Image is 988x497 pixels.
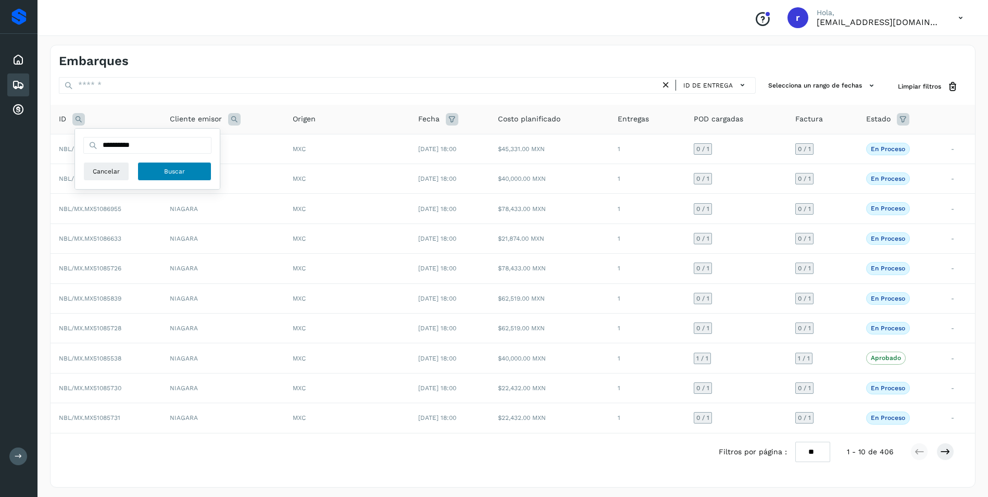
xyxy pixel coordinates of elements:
span: [DATE] 18:00 [418,355,456,362]
span: 0 / 1 [696,176,709,182]
p: En proceso [871,205,905,212]
td: NIAGARA [161,223,284,253]
span: [DATE] 18:00 [418,205,456,213]
p: En proceso [871,414,905,421]
div: Inicio [7,48,29,71]
span: 0 / 1 [798,206,811,212]
button: Limpiar filtros [890,77,967,96]
td: - [943,223,975,253]
td: $62,519.00 MXN [490,314,609,343]
button: Selecciona un rango de fechas [764,77,881,94]
span: NBL/MX.MX51087447 [59,175,120,182]
span: 1 - 10 de 406 [847,446,894,457]
span: NBL/MX.MX51086633 [59,235,121,242]
td: NIAGARA [161,373,284,403]
td: 1 [609,403,685,433]
span: [DATE] 18:00 [418,175,456,182]
span: [DATE] 18:00 [418,295,456,302]
span: NBL/MX.MX51085726 [59,265,121,272]
span: 0 / 1 [798,265,811,271]
span: 0 / 1 [798,235,811,242]
td: - [943,343,975,373]
span: 0 / 1 [798,295,811,302]
td: - [943,194,975,223]
td: 1 [609,343,685,373]
span: MXC [293,205,306,213]
p: En proceso [871,145,905,153]
td: $45,331.00 MXN [490,134,609,164]
td: $40,000.00 MXN [490,164,609,194]
span: MXC [293,384,306,392]
span: [DATE] 18:00 [418,384,456,392]
span: MXC [293,295,306,302]
span: MXC [293,355,306,362]
div: Embarques [7,73,29,96]
span: NBL/MX.MX51086955 [59,205,121,213]
p: En proceso [871,325,905,332]
span: ID de entrega [683,81,733,90]
div: Cuentas por cobrar [7,98,29,121]
td: NIAGARA [161,134,284,164]
button: ID de entrega [680,78,751,93]
td: - [943,373,975,403]
span: 0 / 1 [798,385,811,391]
span: MXC [293,325,306,332]
td: 1 [609,373,685,403]
td: - [943,134,975,164]
td: 1 [609,164,685,194]
span: NBL/MX.MX51085730 [59,384,121,392]
span: Costo planificado [498,114,560,125]
td: $22,432.00 MXN [490,403,609,433]
span: 0 / 1 [696,235,709,242]
p: Aprobado [871,354,901,362]
td: $22,432.00 MXN [490,373,609,403]
span: NBL/MX.MX51085538 [59,355,121,362]
span: 1 / 1 [696,355,708,362]
span: Factura [795,114,823,125]
td: - [943,164,975,194]
td: NIAGARA [161,164,284,194]
p: En proceso [871,235,905,242]
span: 0 / 1 [696,265,709,271]
span: 0 / 1 [696,415,709,421]
td: NIAGARA [161,403,284,433]
td: 1 [609,194,685,223]
span: MXC [293,265,306,272]
span: POD cargadas [694,114,743,125]
td: NIAGARA [161,194,284,223]
td: 1 [609,223,685,253]
span: 0 / 1 [696,206,709,212]
span: Entregas [618,114,649,125]
span: Origen [293,114,316,125]
td: $62,519.00 MXN [490,283,609,313]
td: NIAGARA [161,283,284,313]
span: 0 / 1 [798,325,811,331]
td: - [943,403,975,433]
p: En proceso [871,295,905,302]
td: NIAGARA [161,314,284,343]
td: 1 [609,314,685,343]
span: MXC [293,235,306,242]
span: [DATE] 18:00 [418,265,456,272]
td: - [943,314,975,343]
span: NBL/MX.MX51085728 [59,325,121,332]
td: - [943,254,975,283]
td: NIAGARA [161,254,284,283]
td: $78,433.00 MXN [490,254,609,283]
td: $40,000.00 MXN [490,343,609,373]
span: 0 / 1 [696,385,709,391]
span: Fecha [418,114,440,125]
span: 0 / 1 [798,415,811,421]
td: 1 [609,283,685,313]
td: NIAGARA [161,343,284,373]
span: Limpiar filtros [898,82,941,91]
span: 0 / 1 [798,146,811,152]
span: [DATE] 18:00 [418,145,456,153]
span: 0 / 1 [696,325,709,331]
span: Estado [866,114,891,125]
span: Cliente emisor [170,114,222,125]
span: MXC [293,175,306,182]
span: MXC [293,414,306,421]
td: - [943,283,975,313]
span: NBL/MX.MX51085731 [59,414,120,421]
